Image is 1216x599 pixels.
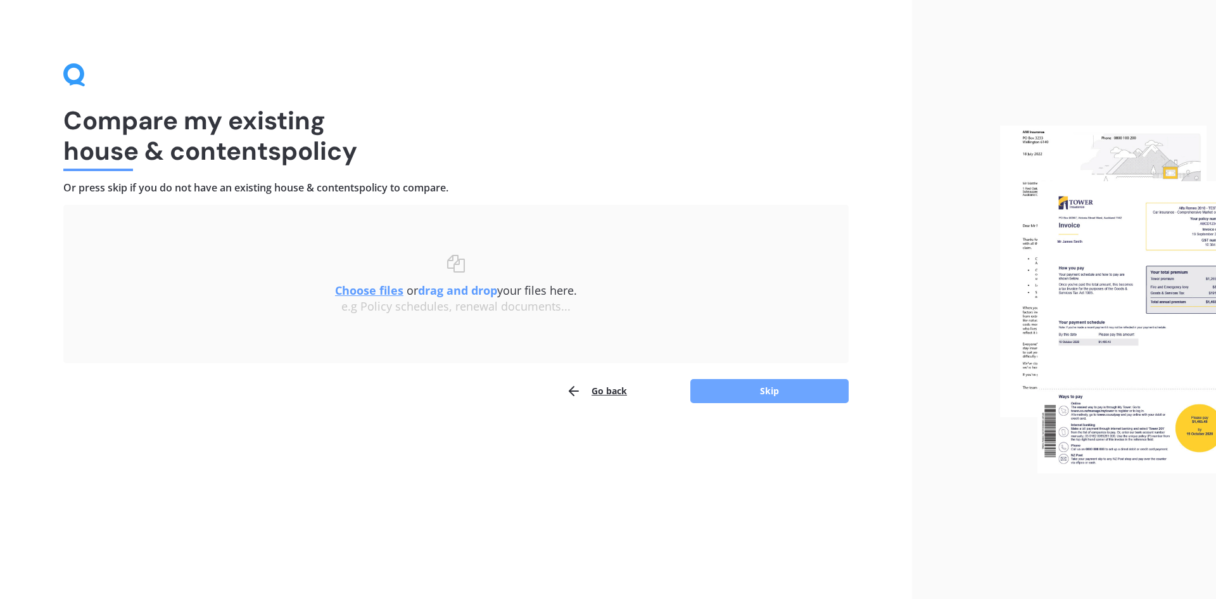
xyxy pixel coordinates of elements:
button: Go back [566,378,627,404]
u: Choose files [335,283,403,298]
b: drag and drop [418,283,497,298]
img: files.webp [1000,126,1216,474]
div: e.g Policy schedules, renewal documents... [89,300,823,314]
span: or your files here. [335,283,577,298]
h1: Compare my existing house & contents policy [63,105,849,166]
button: Skip [690,379,849,403]
h4: Or press skip if you do not have an existing house & contents policy to compare. [63,181,849,195]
